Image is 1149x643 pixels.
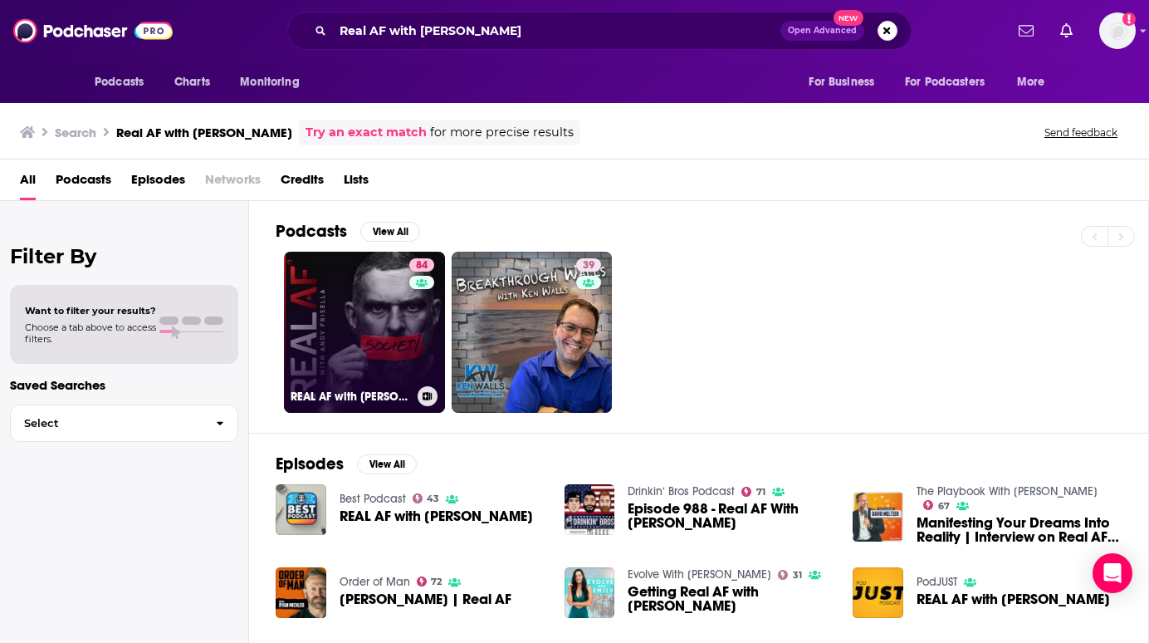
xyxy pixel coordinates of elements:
[240,71,299,94] span: Monitoring
[10,405,238,442] button: Select
[13,15,173,47] img: Podchaser - Follow, Share and Rate Podcasts
[797,66,895,98] button: open menu
[565,567,615,618] img: Getting Real AF with Andy Frisella
[628,484,735,498] a: Drinkin‘ Bros Podcast
[56,166,111,200] a: Podcasts
[276,454,417,474] a: EpisodesView All
[628,585,833,613] a: Getting Real AF with Andy Frisella
[917,575,957,589] a: PodJUST
[55,125,96,140] h3: Search
[416,258,428,274] span: 84
[116,125,292,140] h3: Real AF with [PERSON_NAME]
[340,492,406,506] a: Best Podcast
[741,487,765,497] a: 71
[778,570,802,580] a: 31
[284,252,445,413] a: 84REAL AF with [PERSON_NAME]
[11,418,203,429] span: Select
[281,166,324,200] a: Credits
[174,71,210,94] span: Charts
[344,166,369,200] a: Lists
[357,454,417,474] button: View All
[409,258,434,272] a: 84
[10,377,238,393] p: Saved Searches
[809,71,874,94] span: For Business
[20,166,36,200] a: All
[417,577,442,587] a: 72
[360,222,420,242] button: View All
[1017,71,1045,94] span: More
[1054,17,1079,45] a: Show notifications dropdown
[1099,12,1136,49] img: User Profile
[1099,12,1136,49] span: Logged in as alignPR
[583,258,594,274] span: 39
[276,454,344,474] h2: Episodes
[340,592,511,606] span: [PERSON_NAME] | Real AF
[917,484,1098,498] a: The Playbook With David Meltzer
[1099,12,1136,49] button: Show profile menu
[917,592,1110,606] span: REAL AF with [PERSON_NAME]
[793,572,802,579] span: 31
[923,500,950,510] a: 67
[95,71,144,94] span: Podcasts
[205,166,261,200] span: Networks
[628,567,771,582] a: Evolve With Emily
[917,516,1122,544] a: Manifesting Your Dreams Into Reality | Interview on Real AF With Andy Frisella
[917,516,1122,544] span: Manifesting Your Dreams Into Reality | Interview on Real AF With [PERSON_NAME]
[228,66,320,98] button: open menu
[276,484,326,535] img: REAL AF with Andy Frisella
[756,488,765,496] span: 71
[10,244,238,268] h2: Filter By
[576,258,601,272] a: 39
[917,592,1110,606] a: REAL AF with Andy Frisella
[276,221,347,242] h2: Podcasts
[628,502,833,530] a: Episode 988 - Real AF With Andy Frisella
[413,493,440,503] a: 43
[1093,553,1132,593] div: Open Intercom Messenger
[83,66,165,98] button: open menu
[164,66,220,98] a: Charts
[276,221,420,242] a: PodcastsView All
[452,252,613,413] a: 39
[565,484,615,535] img: Episode 988 - Real AF With Andy Frisella
[276,567,326,618] img: ANDY FRISELLA | Real AF
[905,71,985,94] span: For Podcasters
[306,123,427,142] a: Try an exact match
[1005,66,1066,98] button: open menu
[25,321,156,345] span: Choose a tab above to access filters.
[340,509,533,523] span: REAL AF with [PERSON_NAME]
[628,502,833,530] span: Episode 988 - Real AF With [PERSON_NAME]
[628,585,833,613] span: Getting Real AF with [PERSON_NAME]
[780,21,864,41] button: Open AdvancedNew
[1012,17,1040,45] a: Show notifications dropdown
[430,123,574,142] span: for more precise results
[287,12,912,50] div: Search podcasts, credits, & more...
[894,66,1009,98] button: open menu
[788,27,857,35] span: Open Advanced
[25,305,156,317] span: Want to filter your results?
[853,492,903,542] img: Manifesting Your Dreams Into Reality | Interview on Real AF With Andy Frisella
[333,17,780,44] input: Search podcasts, credits, & more...
[131,166,185,200] a: Episodes
[340,575,410,589] a: Order of Man
[427,495,439,503] span: 43
[853,567,903,618] img: REAL AF with Andy Frisella
[340,592,511,606] a: ANDY FRISELLA | Real AF
[1039,125,1122,140] button: Send feedback
[834,10,863,26] span: New
[431,578,442,586] span: 72
[938,503,950,510] span: 67
[291,390,411,404] h3: REAL AF with [PERSON_NAME]
[1122,12,1136,26] svg: Add a profile image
